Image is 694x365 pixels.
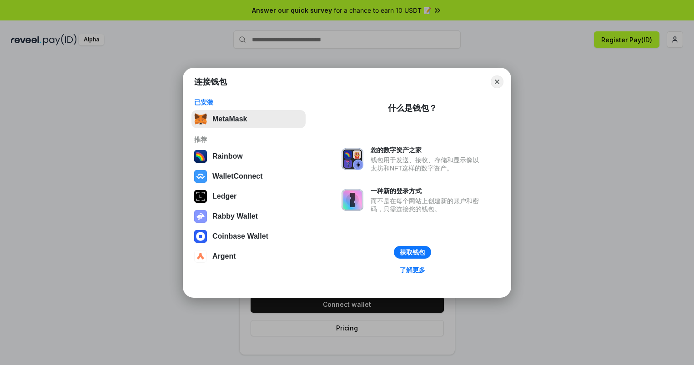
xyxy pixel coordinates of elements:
div: 您的数字资产之家 [371,146,483,154]
button: Coinbase Wallet [191,227,306,245]
button: Ledger [191,187,306,205]
img: svg+xml,%3Csvg%20width%3D%2228%22%20height%3D%2228%22%20viewBox%3D%220%200%2028%2028%22%20fill%3D... [194,250,207,263]
button: 获取钱包 [394,246,431,259]
div: Argent [212,252,236,260]
a: 了解更多 [394,264,431,276]
button: Argent [191,247,306,265]
div: Rainbow [212,152,243,160]
div: 已安装 [194,98,303,106]
button: Close [491,75,503,88]
div: Rabby Wallet [212,212,258,220]
h1: 连接钱包 [194,76,227,87]
div: WalletConnect [212,172,263,180]
img: svg+xml,%3Csvg%20fill%3D%22none%22%20height%3D%2233%22%20viewBox%3D%220%200%2035%2033%22%20width%... [194,113,207,125]
div: Coinbase Wallet [212,232,268,240]
img: svg+xml,%3Csvg%20width%3D%22120%22%20height%3D%22120%22%20viewBox%3D%220%200%20120%20120%22%20fil... [194,150,207,163]
img: svg+xml,%3Csvg%20xmlns%3D%22http%3A%2F%2Fwww.w3.org%2F2000%2Fsvg%22%20fill%3D%22none%22%20viewBox... [342,148,363,170]
div: 什么是钱包？ [388,103,437,114]
div: 而不是在每个网站上创建新的账户和密码，只需连接您的钱包。 [371,197,483,213]
div: Ledger [212,192,236,200]
button: Rabby Wallet [191,207,306,225]
div: 获取钱包 [400,248,425,256]
div: 了解更多 [400,266,425,274]
div: 钱包用于发送、接收、存储和显示像以太坊和NFT这样的数字资产。 [371,156,483,172]
img: svg+xml,%3Csvg%20xmlns%3D%22http%3A%2F%2Fwww.w3.org%2F2000%2Fsvg%22%20fill%3D%22none%22%20viewBox... [194,210,207,223]
div: 推荐 [194,135,303,144]
img: svg+xml,%3Csvg%20xmlns%3D%22http%3A%2F%2Fwww.w3.org%2F2000%2Fsvg%22%20fill%3D%22none%22%20viewBox... [342,189,363,211]
div: MetaMask [212,115,247,123]
button: Rainbow [191,147,306,165]
img: svg+xml,%3Csvg%20xmlns%3D%22http%3A%2F%2Fwww.w3.org%2F2000%2Fsvg%22%20width%3D%2228%22%20height%3... [194,190,207,203]
img: svg+xml,%3Csvg%20width%3D%2228%22%20height%3D%2228%22%20viewBox%3D%220%200%2028%2028%22%20fill%3D... [194,230,207,243]
div: 一种新的登录方式 [371,187,483,195]
button: MetaMask [191,110,306,128]
button: WalletConnect [191,167,306,185]
img: svg+xml,%3Csvg%20width%3D%2228%22%20height%3D%2228%22%20viewBox%3D%220%200%2028%2028%22%20fill%3D... [194,170,207,183]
